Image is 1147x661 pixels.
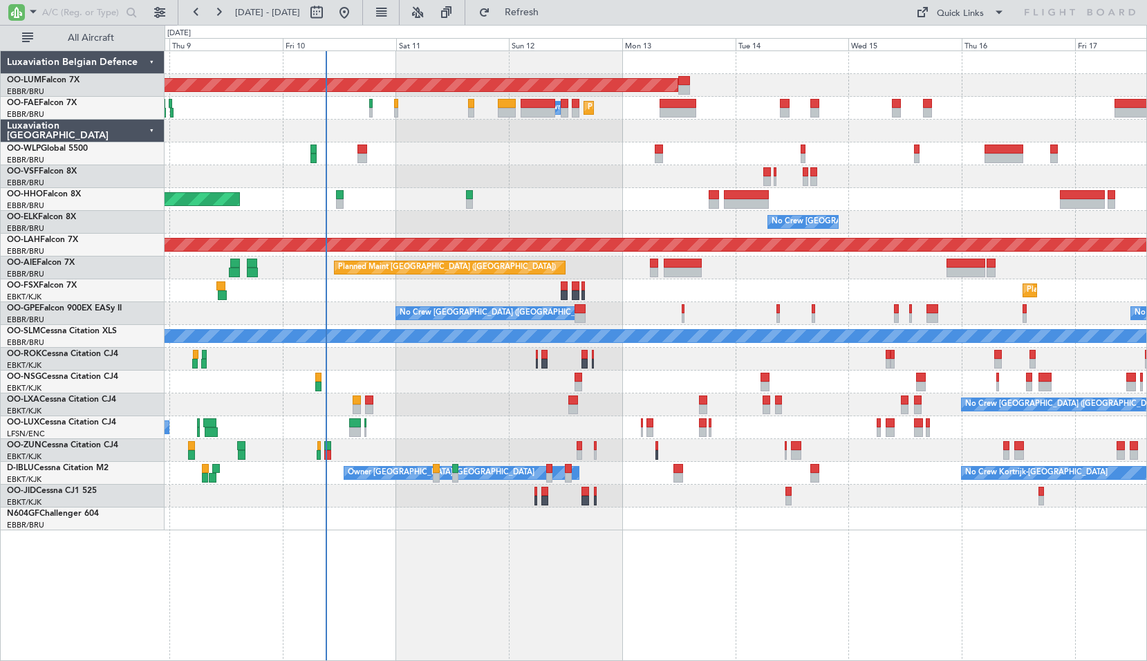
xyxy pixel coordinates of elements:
a: EBBR/BRU [7,269,44,279]
a: OO-LUXCessna Citation CJ4 [7,418,116,427]
div: Planned Maint Melsbroek Air Base [588,97,709,118]
span: OO-GPE [7,304,39,313]
a: EBBR/BRU [7,315,44,325]
a: OO-NSGCessna Citation CJ4 [7,373,118,381]
a: OO-SLMCessna Citation XLS [7,327,117,335]
a: EBBR/BRU [7,155,44,165]
a: OO-HHOFalcon 8X [7,190,81,198]
span: OO-LUM [7,76,41,84]
span: [DATE] - [DATE] [235,6,300,19]
input: A/C (Reg. or Type) [42,2,122,23]
span: OO-NSG [7,373,41,381]
span: D-IBLU [7,464,34,472]
a: OO-GPEFalcon 900EX EASy II [7,304,122,313]
div: Sat 11 [396,38,510,50]
div: Thu 9 [169,38,283,50]
span: OO-LXA [7,395,39,404]
span: Refresh [493,8,551,17]
div: No Crew Kortrijk-[GEOGRAPHIC_DATA] [965,463,1108,483]
a: OO-JIDCessna CJ1 525 [7,487,97,495]
div: [DATE] [167,28,191,39]
a: D-IBLUCessna Citation M2 [7,464,109,472]
div: No Crew [GEOGRAPHIC_DATA] ([GEOGRAPHIC_DATA] National) [400,303,631,324]
span: OO-LAH [7,236,40,244]
div: Owner [GEOGRAPHIC_DATA]-[GEOGRAPHIC_DATA] [348,463,534,483]
span: OO-JID [7,487,36,495]
div: Planned Maint [GEOGRAPHIC_DATA] ([GEOGRAPHIC_DATA]) [338,257,556,278]
a: EBBR/BRU [7,109,44,120]
a: EBKT/KJK [7,451,41,462]
a: EBBR/BRU [7,223,44,234]
span: N604GF [7,510,39,518]
a: OO-VSFFalcon 8X [7,167,77,176]
a: OO-ZUNCessna Citation CJ4 [7,441,118,449]
a: OO-LXACessna Citation CJ4 [7,395,116,404]
span: OO-VSF [7,167,39,176]
a: OO-LUMFalcon 7X [7,76,80,84]
span: OO-FSX [7,281,39,290]
div: Thu 16 [962,38,1075,50]
div: Fri 10 [283,38,396,50]
a: OO-ELKFalcon 8X [7,213,76,221]
div: Tue 14 [736,38,849,50]
a: OO-FAEFalcon 7X [7,99,77,107]
a: EBKT/KJK [7,360,41,371]
a: EBKT/KJK [7,383,41,393]
span: OO-LUX [7,418,39,427]
a: EBKT/KJK [7,497,41,508]
a: EBKT/KJK [7,474,41,485]
span: OO-FAE [7,99,39,107]
span: OO-HHO [7,190,43,198]
a: EBKT/KJK [7,292,41,302]
span: All Aircraft [36,33,146,43]
a: OO-FSXFalcon 7X [7,281,77,290]
span: OO-ROK [7,350,41,358]
button: All Aircraft [15,27,150,49]
div: Sun 12 [509,38,622,50]
a: EBBR/BRU [7,520,44,530]
div: Wed 15 [848,38,962,50]
span: OO-AIE [7,259,37,267]
span: OO-SLM [7,327,40,335]
a: N604GFChallenger 604 [7,510,99,518]
button: Quick Links [909,1,1011,24]
a: LFSN/ENC [7,429,45,439]
a: OO-WLPGlobal 5500 [7,145,88,153]
div: Mon 13 [622,38,736,50]
span: OO-ELK [7,213,38,221]
a: EBBR/BRU [7,178,44,188]
div: Quick Links [937,7,984,21]
span: OO-ZUN [7,441,41,449]
a: OO-ROKCessna Citation CJ4 [7,350,118,358]
button: Refresh [472,1,555,24]
a: EBBR/BRU [7,201,44,211]
a: OO-AIEFalcon 7X [7,259,75,267]
span: OO-WLP [7,145,41,153]
div: No Crew [GEOGRAPHIC_DATA] ([GEOGRAPHIC_DATA] National) [772,212,1003,232]
a: EBBR/BRU [7,86,44,97]
a: OO-LAHFalcon 7X [7,236,78,244]
a: EBBR/BRU [7,246,44,257]
a: EBKT/KJK [7,406,41,416]
a: EBBR/BRU [7,337,44,348]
